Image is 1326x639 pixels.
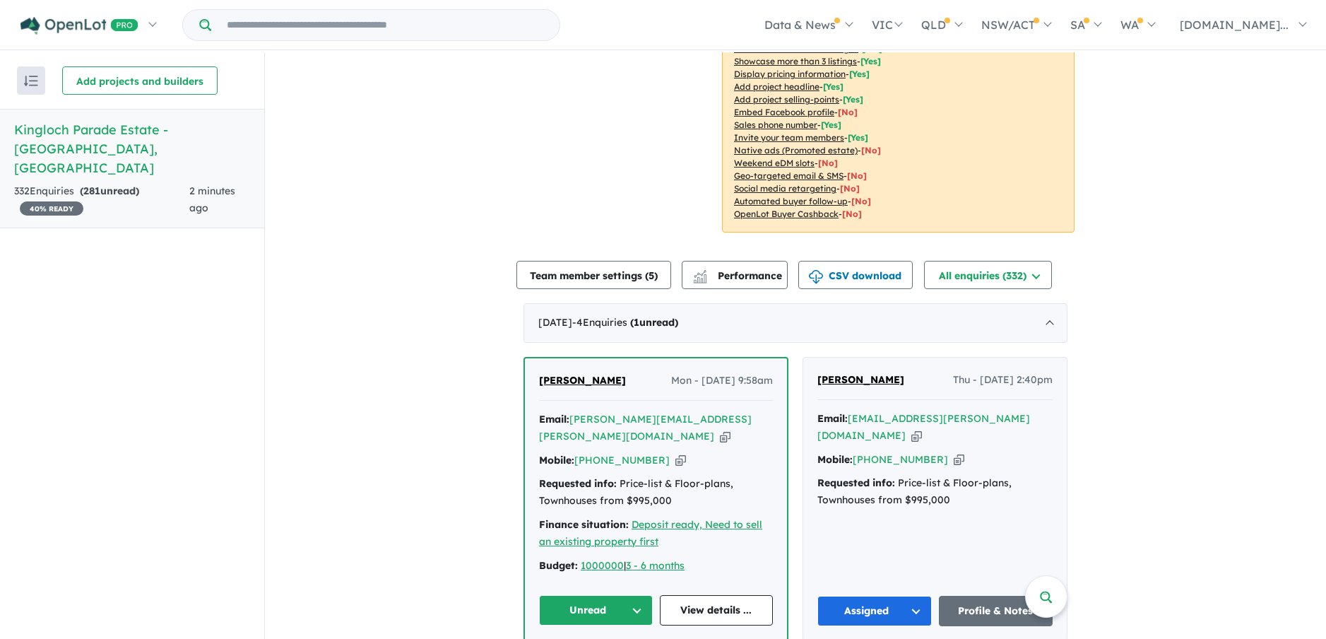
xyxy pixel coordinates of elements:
[848,132,868,143] span: [ Yes ]
[539,559,578,572] strong: Budget:
[817,373,904,386] span: [PERSON_NAME]
[817,475,1053,509] div: Price-list & Floor-plans, Townhouses from $995,000
[817,412,1030,442] a: [EMAIL_ADDRESS][PERSON_NAME][DOMAIN_NAME]
[539,595,653,626] button: Unread
[818,158,838,168] span: [No]
[693,274,707,283] img: bar-chart.svg
[634,316,639,329] span: 1
[817,476,895,489] strong: Requested info:
[539,518,762,548] a: Deposit ready, Need to sell an existing property first
[849,69,870,79] span: [ Yes ]
[817,596,932,626] button: Assigned
[539,477,617,490] strong: Requested info:
[847,170,867,181] span: [No]
[924,261,1052,289] button: All enquiries (332)
[694,270,706,278] img: line-chart.svg
[734,196,848,206] u: Automated buyer follow-up
[539,558,773,575] div: |
[734,81,819,92] u: Add project headline
[682,261,788,289] button: Performance
[189,184,235,214] span: 2 minutes ago
[20,17,138,35] img: Openlot PRO Logo White
[734,69,846,79] u: Display pricing information
[734,145,858,156] u: Native ads (Promoted estate)
[539,518,629,531] strong: Finance situation:
[539,476,773,510] div: Price-list & Floor-plans, Townhouses from $995,000
[817,412,848,425] strong: Email:
[581,559,624,572] a: 1000000
[861,145,881,156] span: [No]
[660,595,774,626] a: View details ...
[817,372,904,389] a: [PERSON_NAME]
[843,94,863,105] span: [ Yes ]
[734,107,834,117] u: Embed Facebook profile
[649,269,654,282] span: 5
[953,372,1053,389] span: Thu - [DATE] 2:40pm
[734,94,839,105] u: Add project selling-points
[80,184,139,197] strong: ( unread)
[722,5,1075,233] p: Your project is only comparing to other top-performing projects in your area: - - - - - - - - - -...
[838,107,858,117] span: [ No ]
[734,170,843,181] u: Geo-targeted email & SMS
[734,158,815,168] u: Weekend eDM slots
[734,56,857,66] u: Showcase more than 3 listings
[214,10,557,40] input: Try estate name, suburb, builder or developer
[842,209,862,219] span: [No]
[939,596,1053,626] a: Profile & Notes
[24,76,38,86] img: sort.svg
[539,413,752,442] a: [PERSON_NAME][EMAIL_ADDRESS][PERSON_NAME][DOMAIN_NAME]
[14,183,189,217] div: 332 Enquir ies
[539,454,574,467] strong: Mobile:
[954,452,964,467] button: Copy
[734,183,836,194] u: Social media retargeting
[14,120,250,177] h5: Kingloch Parade Estate - [GEOGRAPHIC_DATA] , [GEOGRAPHIC_DATA]
[516,261,671,289] button: Team member settings (5)
[734,132,844,143] u: Invite your team members
[574,454,670,467] a: [PHONE_NUMBER]
[821,119,841,130] span: [ Yes ]
[671,373,773,389] span: Mon - [DATE] 9:58am
[539,373,626,389] a: [PERSON_NAME]
[798,261,913,289] button: CSV download
[840,183,860,194] span: [No]
[809,270,823,284] img: download icon
[630,316,678,329] strong: ( unread)
[83,184,100,197] span: 281
[860,56,881,66] span: [ Yes ]
[539,374,626,387] span: [PERSON_NAME]
[523,303,1067,343] div: [DATE]
[734,119,817,130] u: Sales phone number
[626,559,685,572] a: 3 - 6 months
[823,81,843,92] span: [ Yes ]
[1180,18,1289,32] span: [DOMAIN_NAME]...
[734,209,839,219] u: OpenLot Buyer Cashback
[572,316,678,329] span: - 4 Enquir ies
[695,269,782,282] span: Performance
[720,429,730,444] button: Copy
[911,428,922,443] button: Copy
[853,453,948,466] a: [PHONE_NUMBER]
[20,201,83,216] span: 40 % READY
[62,66,218,95] button: Add projects and builders
[851,196,871,206] span: [No]
[539,413,569,426] strong: Email:
[675,453,686,468] button: Copy
[817,453,853,466] strong: Mobile:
